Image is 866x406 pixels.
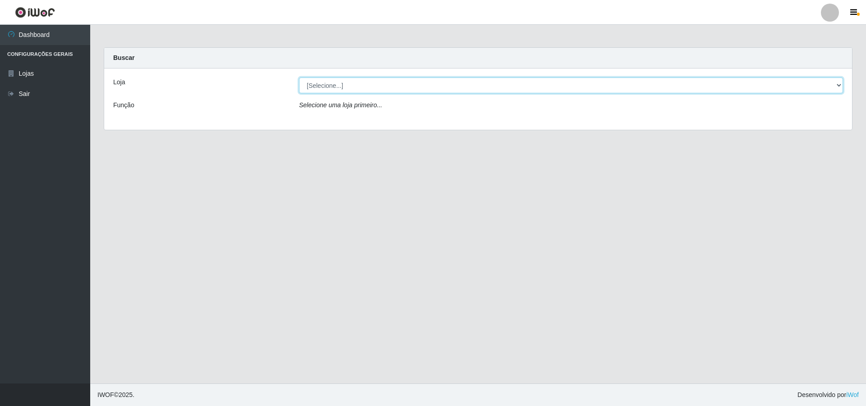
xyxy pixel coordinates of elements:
i: Selecione uma loja primeiro... [299,101,382,109]
img: CoreUI Logo [15,7,55,18]
a: iWof [846,391,859,398]
strong: Buscar [113,54,134,61]
span: IWOF [97,391,114,398]
label: Função [113,100,134,110]
span: © 2025 . [97,390,134,400]
label: Loja [113,78,125,87]
span: Desenvolvido por [797,390,859,400]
